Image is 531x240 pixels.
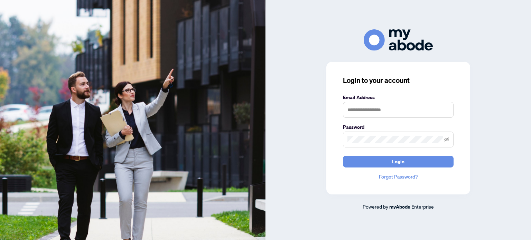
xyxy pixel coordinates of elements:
[343,94,454,101] label: Email Address
[343,76,454,85] h3: Login to your account
[343,123,454,131] label: Password
[343,156,454,167] button: Login
[363,203,388,210] span: Powered by
[389,203,410,211] a: myAbode
[411,203,434,210] span: Enterprise
[444,137,449,142] span: eye-invisible
[364,29,433,50] img: ma-logo
[343,173,454,181] a: Forgot Password?
[392,156,404,167] span: Login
